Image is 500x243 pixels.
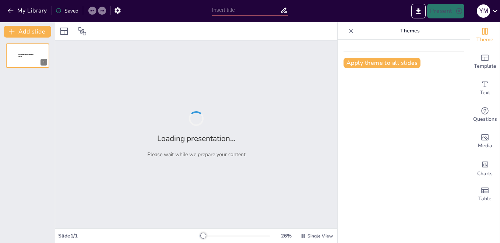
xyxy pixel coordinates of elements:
span: Table [478,195,492,203]
button: My Library [6,5,50,17]
button: Apply theme to all slides [344,58,420,68]
button: Export to PowerPoint [411,4,426,18]
div: Get real-time input from your audience [470,102,500,128]
div: 1 [41,59,47,66]
span: Template [474,62,496,70]
input: Insert title [212,5,280,15]
button: Add slide [4,26,51,38]
span: Media [478,142,492,150]
div: Layout [58,25,70,37]
div: Saved [56,7,78,14]
span: Text [480,89,490,97]
div: Add images, graphics, shapes or video [470,128,500,155]
div: 1 [6,43,49,68]
button: y m [477,4,490,18]
span: Theme [476,36,493,44]
div: Add a table [470,181,500,208]
span: Charts [477,170,493,178]
p: Please wait while we prepare your content [147,151,246,158]
div: Add charts and graphs [470,155,500,181]
div: Add text boxes [470,75,500,102]
span: Sendsteps presentation editor [18,54,34,58]
h2: Loading presentation... [157,133,236,144]
span: Questions [473,115,497,123]
div: Add ready made slides [470,49,500,75]
p: Themes [357,22,463,40]
button: Present [427,4,464,18]
div: Slide 1 / 1 [58,232,199,239]
div: 26 % [277,232,295,239]
span: Single View [307,233,333,239]
span: Position [78,27,87,36]
div: Change the overall theme [470,22,500,49]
